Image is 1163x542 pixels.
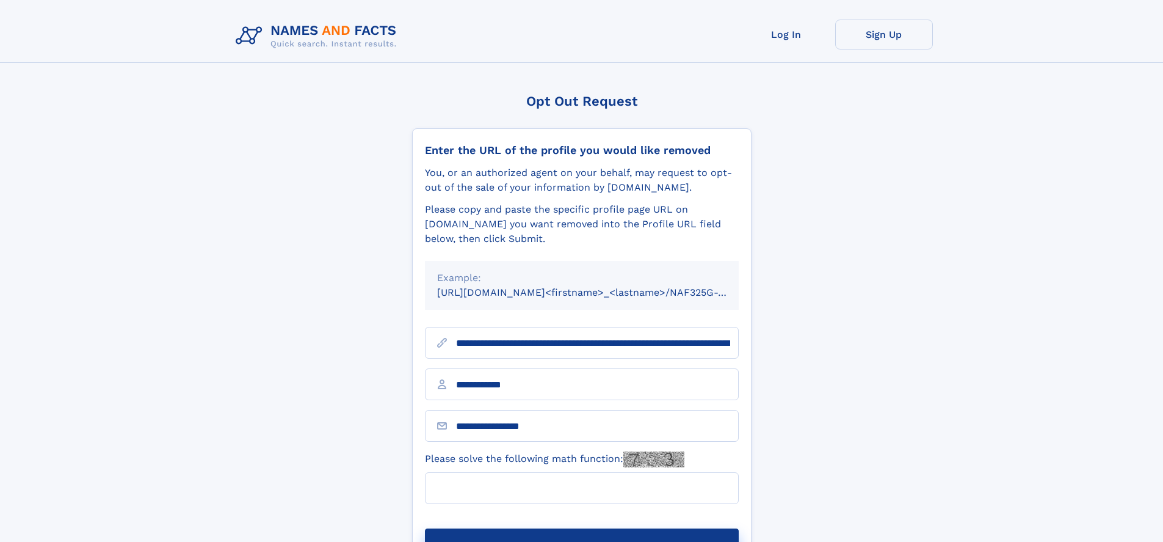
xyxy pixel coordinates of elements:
[425,166,739,195] div: You, or an authorized agent on your behalf, may request to opt-out of the sale of your informatio...
[425,452,684,467] label: Please solve the following math function:
[412,93,752,109] div: Opt Out Request
[425,202,739,246] div: Please copy and paste the specific profile page URL on [DOMAIN_NAME] you want removed into the Pr...
[835,20,933,49] a: Sign Up
[437,287,762,298] small: [URL][DOMAIN_NAME]<firstname>_<lastname>/NAF325G-xxxxxxxx
[737,20,835,49] a: Log In
[437,271,726,285] div: Example:
[231,20,407,53] img: Logo Names and Facts
[425,144,739,157] div: Enter the URL of the profile you would like removed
